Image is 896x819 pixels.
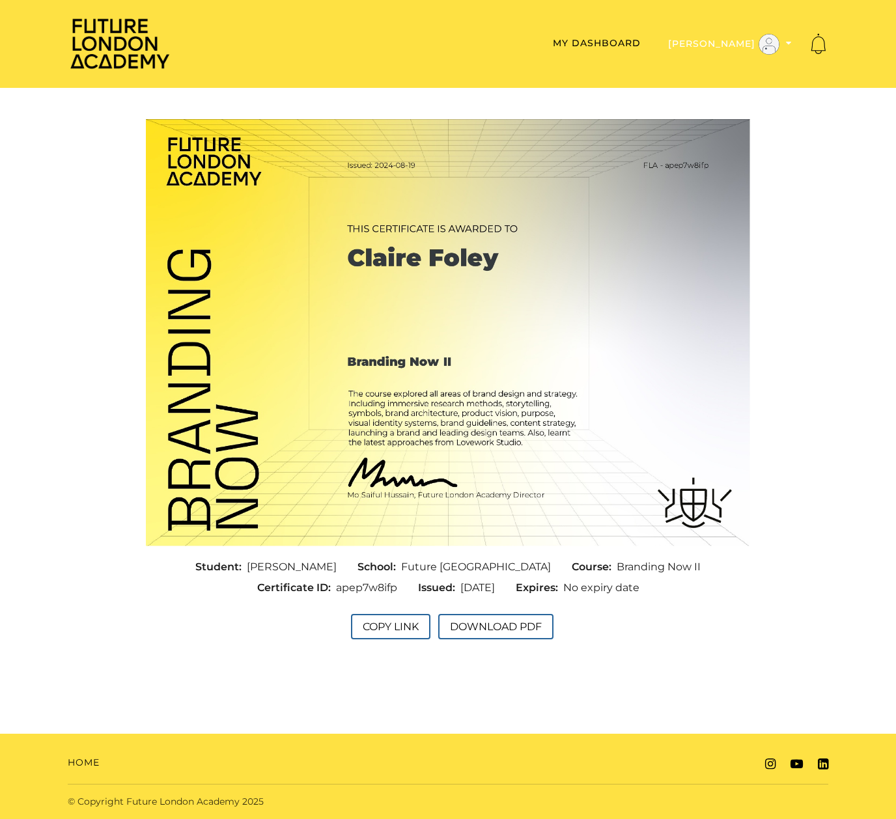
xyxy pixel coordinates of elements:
span: apep7w8ifp [336,580,397,596]
img: Home Page [68,17,172,70]
img: Certificate [146,119,750,546]
span: [DATE] [460,580,495,596]
button: Toggle menu [664,33,796,55]
a: Home [68,756,100,770]
span: Branding Now II [617,559,701,575]
span: School: [357,559,401,575]
span: [PERSON_NAME] [247,559,337,575]
span: Course: [572,559,617,575]
button: Copy Link [351,614,430,639]
span: Expires: [516,580,563,596]
span: Future [GEOGRAPHIC_DATA] [401,559,551,575]
div: © Copyright Future London Academy 2025 [57,795,448,809]
button: Download PDF [438,614,553,639]
span: Issued: [418,580,460,596]
a: My Dashboard [553,37,641,49]
span: No expiry date [563,580,639,596]
span: Certificate ID: [257,580,336,596]
span: Student: [195,559,247,575]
